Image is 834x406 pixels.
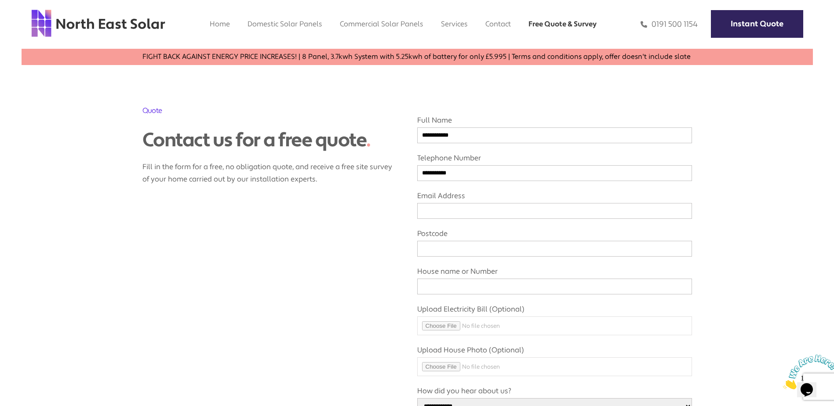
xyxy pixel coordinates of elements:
input: Email Address [417,203,692,219]
a: Contact [485,19,511,29]
iframe: chat widget [779,351,834,393]
div: Contact us for a free quote [142,129,395,152]
p: Fill in the form for a free, no obligation quote, and receive a free site survey of your home car... [142,152,395,185]
a: Commercial Solar Panels [340,19,423,29]
a: Home [210,19,230,29]
avayaelement: 0191 500 1154 [652,19,698,29]
span: . [366,128,371,152]
input: Telephone Number [417,165,692,181]
label: House name or Number [417,267,692,290]
label: Email Address [417,191,692,214]
label: Upload House Photo (Optional) [417,345,692,371]
img: phone icon [641,19,647,29]
input: House name or Number [417,279,692,294]
label: Upload Electricity Bill (Optional) [417,304,692,330]
a: Services [441,19,468,29]
label: Full Name [417,116,692,139]
a: Domestic Solar Panels [248,19,322,29]
input: Upload House Photo (Optional) [417,357,692,376]
a: Free Quote & Survey [528,19,597,29]
span: 1 [4,4,7,11]
a: Instant Quote [711,10,803,38]
input: Postcode [417,241,692,257]
h2: Quote [142,105,395,116]
a: 0191 500 1154 [641,19,698,29]
img: north east solar logo [31,9,166,38]
input: Full Name [417,127,692,143]
input: Upload Electricity Bill (Optional) [417,316,692,335]
img: Chat attention grabber [4,4,58,38]
label: Postcode [417,229,692,252]
label: Telephone Number [417,153,692,177]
